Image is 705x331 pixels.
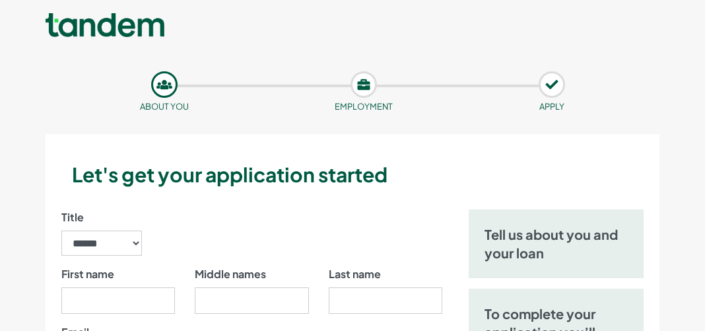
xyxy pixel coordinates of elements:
[140,101,189,112] small: About you
[72,161,654,188] h3: Let's get your application started
[485,225,628,262] h5: Tell us about you and your loan
[195,266,266,282] label: Middle names
[329,266,381,282] label: Last name
[335,101,393,112] small: Employment
[539,101,564,112] small: APPLY
[61,209,84,225] label: Title
[61,266,114,282] label: First name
